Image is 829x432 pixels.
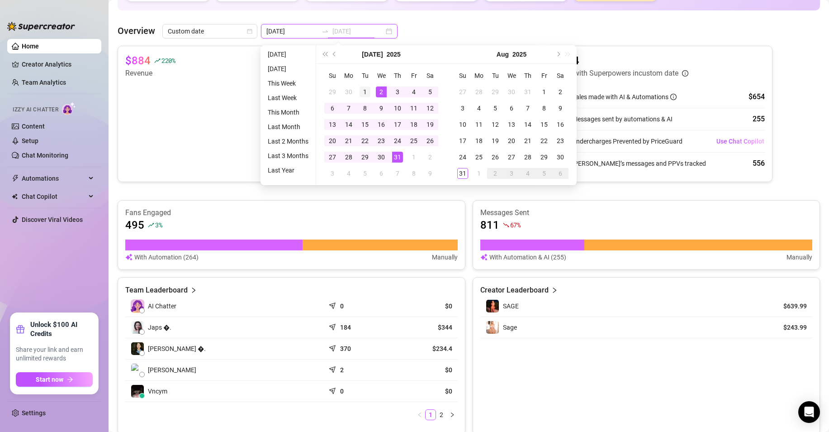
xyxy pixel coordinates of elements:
td: 2025-07-06 [324,100,341,116]
td: 2025-08-04 [341,165,357,182]
div: 25 [408,135,419,146]
div: 5 [539,168,550,179]
div: 30 [506,86,517,97]
th: Tu [487,67,503,84]
a: Team Analytics [22,79,66,86]
span: swap-right [322,28,329,35]
td: 2025-08-04 [471,100,487,116]
a: Home [22,43,39,50]
div: 29 [327,86,338,97]
a: Discover Viral Videos [22,216,83,223]
div: 5 [425,86,436,97]
div: 23 [376,135,387,146]
td: 2025-08-08 [406,165,422,182]
td: 2025-08-26 [487,149,503,165]
td: 2025-08-08 [536,100,552,116]
button: Use Chat Copilot [716,134,765,149]
span: Izzy AI Chatter [13,106,58,114]
td: 2025-08-30 [552,149,568,165]
td: 2025-07-05 [422,84,438,100]
div: 28 [522,152,533,163]
td: 2025-07-31 [389,149,406,165]
span: 67 % [510,221,521,229]
div: 21 [522,135,533,146]
div: [PERSON_NAME]’s messages and PPVs tracked [554,156,706,171]
div: 27 [457,86,468,97]
div: $654 [748,91,765,102]
span: 3 % [155,221,162,229]
button: Choose a year [512,45,526,63]
span: rise [154,58,161,64]
article: Messages Sent [480,208,813,218]
div: 3 [327,168,338,179]
div: 255 [753,114,765,125]
div: 18 [474,135,484,146]
div: 16 [555,119,566,130]
div: 6 [376,168,387,179]
div: 24 [392,135,403,146]
button: Choose a year [387,45,401,63]
td: 2025-07-07 [341,100,357,116]
a: Setup [22,137,38,144]
article: $654 [554,53,688,68]
button: Choose a month [497,45,509,63]
div: 7 [343,103,354,114]
span: Sage [503,324,517,331]
span: Chat Copilot [22,189,86,204]
span: Start now [36,376,63,383]
div: 3 [392,86,403,97]
a: Content [22,123,45,130]
td: 2025-07-02 [373,84,389,100]
td: 2025-07-22 [357,133,373,149]
td: 2025-07-30 [503,84,520,100]
div: 19 [490,135,501,146]
td: 2025-08-05 [487,100,503,116]
div: 12 [490,119,501,130]
td: 2025-08-25 [471,149,487,165]
span: calendar [247,29,252,34]
div: 13 [506,119,517,130]
td: 2025-09-03 [503,165,520,182]
button: Next month (PageDown) [553,45,563,63]
li: Next Page [447,409,458,420]
div: 29 [360,152,370,163]
article: $243.99 [766,323,807,332]
td: 2025-08-22 [536,133,552,149]
div: 19 [425,119,436,130]
span: thunderbolt [12,175,19,182]
td: 2025-07-29 [357,149,373,165]
article: $884 [125,53,151,68]
article: 0 [340,302,344,311]
div: Messages sent by automations & AI [554,112,673,126]
article: 495 [125,218,144,232]
div: 20 [506,135,517,146]
td: 2025-08-09 [422,165,438,182]
span: to [322,28,329,35]
div: 14 [343,119,354,130]
td: 2025-07-20 [324,133,341,149]
div: 12 [425,103,436,114]
article: Creator Leaderboard [480,285,549,296]
img: svg%3e [480,252,488,262]
div: 6 [327,103,338,114]
td: 2025-08-18 [471,133,487,149]
div: 20 [327,135,338,146]
td: 2025-07-01 [357,84,373,100]
td: 2025-07-11 [406,100,422,116]
td: 2025-08-01 [406,149,422,165]
td: 2025-07-28 [341,149,357,165]
article: Team Leaderboard [125,285,188,296]
span: gift [16,325,25,334]
td: 2025-06-29 [324,84,341,100]
td: 2025-07-18 [406,116,422,133]
span: Custom date [168,24,252,38]
div: 14 [522,119,533,130]
td: 2025-08-19 [487,133,503,149]
li: 2 [436,409,447,420]
div: 4 [474,103,484,114]
span: right [450,412,455,418]
td: 2025-09-01 [471,165,487,182]
th: Su [455,67,471,84]
td: 2025-08-09 [552,100,568,116]
th: Mo [471,67,487,84]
